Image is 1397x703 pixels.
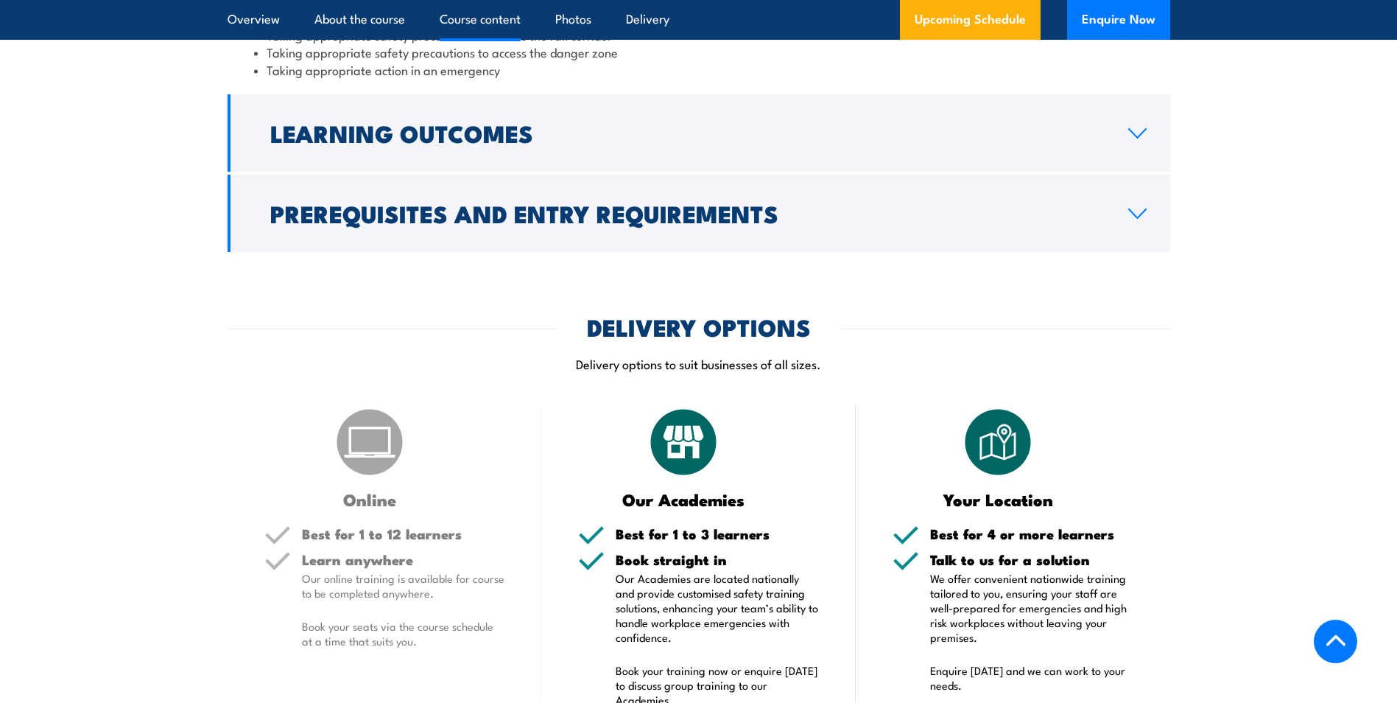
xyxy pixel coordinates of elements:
a: Learning Outcomes [228,94,1170,172]
h2: Learning Outcomes [270,122,1105,143]
h5: Talk to us for a solution [930,553,1133,567]
li: Taking appropriate safety precautions to access the danger zone [254,43,1144,60]
h3: Your Location [893,491,1104,508]
h3: Online [264,491,476,508]
li: Taking appropriate action in an emergency [254,61,1144,78]
p: Our online training is available for course to be completed anywhere. [302,571,505,601]
h5: Best for 1 to 12 learners [302,527,505,541]
h5: Book straight in [616,553,819,567]
p: We offer convenient nationwide training tailored to you, ensuring your staff are well-prepared fo... [930,571,1133,645]
h2: Prerequisites and Entry Requirements [270,203,1105,223]
h5: Best for 1 to 3 learners [616,527,819,541]
h3: Our Academies [578,491,789,508]
p: Enquire [DATE] and we can work to your needs. [930,663,1133,693]
p: Delivery options to suit businesses of all sizes. [228,355,1170,372]
h2: DELIVERY OPTIONS [587,316,811,337]
h5: Best for 4 or more learners [930,527,1133,541]
h5: Learn anywhere [302,553,505,567]
a: Prerequisites and Entry Requirements [228,175,1170,252]
p: Our Academies are located nationally and provide customised safety training solutions, enhancing ... [616,571,819,645]
p: Book your seats via the course schedule at a time that suits you. [302,619,505,648]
